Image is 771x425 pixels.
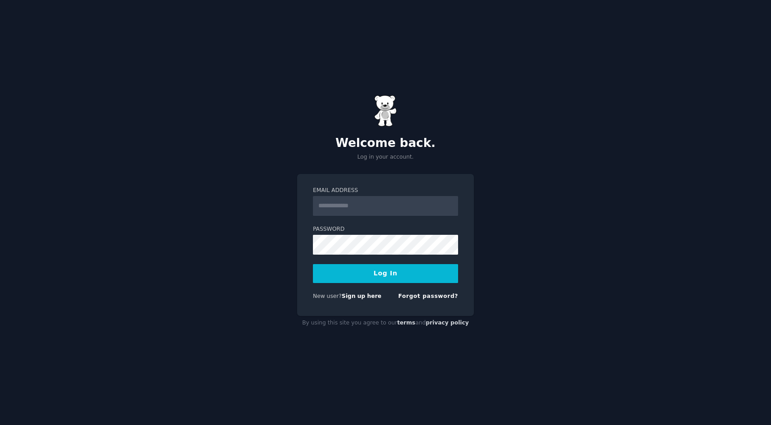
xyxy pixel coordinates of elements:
label: Password [313,225,458,233]
div: By using this site you agree to our and [297,316,474,330]
p: Log in your account. [297,153,474,161]
label: Email Address [313,187,458,195]
button: Log In [313,264,458,283]
img: Gummy Bear [374,95,397,127]
a: Forgot password? [398,293,458,299]
h2: Welcome back. [297,136,474,151]
a: terms [397,320,415,326]
a: Sign up here [342,293,381,299]
a: privacy policy [426,320,469,326]
span: New user? [313,293,342,299]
